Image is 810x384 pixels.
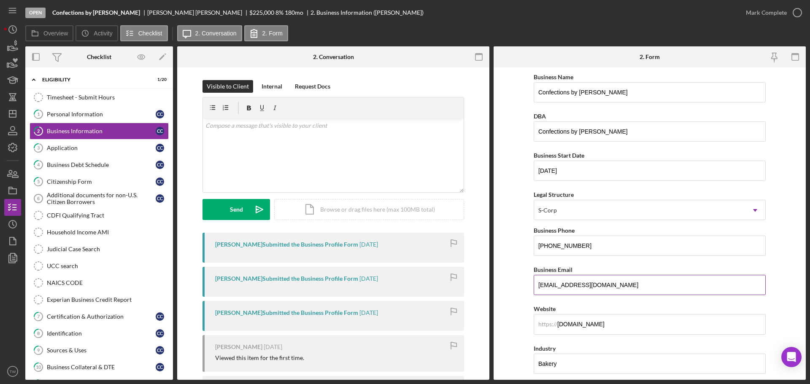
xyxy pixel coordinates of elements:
div: 2. Conversation [313,54,354,60]
tspan: 1 [37,111,40,117]
button: Checklist [120,25,168,41]
div: C C [156,194,164,203]
a: UCC search [30,258,169,274]
div: C C [156,363,164,371]
a: Household Income AMI [30,224,169,241]
div: CDFI Qualifying Tract [47,212,168,219]
time: 2025-06-25 12:58 [264,344,282,350]
tspan: 9 [37,347,40,353]
div: C C [156,127,164,135]
tspan: 5 [37,179,40,184]
div: NAICS CODE [47,279,168,286]
span: $225,000 [249,9,274,16]
div: Visible to Client [207,80,249,93]
a: Judicial Case Search [30,241,169,258]
div: Additional documents for non-U.S. Citizen Borrowers [47,192,156,205]
div: Send [230,199,243,220]
time: 2025-06-25 13:03 [359,309,378,316]
div: https:// [538,321,557,328]
div: Mark Complete [746,4,787,21]
a: 7Certification & AuthorizationCC [30,308,169,325]
a: 10Business Collateral & DTECC [30,359,169,376]
div: C C [156,177,164,186]
label: DBA [534,113,546,120]
time: 2025-07-21 18:40 [359,241,378,248]
label: 2. Conversation [195,30,237,37]
div: Sources & Uses [47,347,156,354]
label: Overview [43,30,68,37]
button: TW [4,363,21,380]
text: TW [10,369,16,374]
tspan: 7 [37,314,40,319]
tspan: 2 [37,128,40,134]
div: Checklist [87,54,111,60]
div: Business Debt Schedule [47,161,156,168]
div: 2. Form [640,54,660,60]
div: [PERSON_NAME] Submitted the Business Profile Form [215,309,358,316]
a: 6Additional documents for non-U.S. Citizen BorrowersCC [30,190,169,207]
label: Business Name [534,73,573,81]
b: Confections by [PERSON_NAME] [52,9,140,16]
div: Request Docs [295,80,330,93]
button: Visible to Client [202,80,253,93]
label: Business Phone [534,227,575,234]
div: Eligibility [42,77,146,82]
button: Internal [257,80,286,93]
div: Open Intercom Messenger [781,347,802,367]
div: C C [156,161,164,169]
a: 4Business Debt ScheduleCC [30,156,169,173]
div: [PERSON_NAME] [215,344,262,350]
div: C C [156,346,164,354]
a: NAICS CODE [30,274,169,291]
div: Business Information [47,128,156,134]
div: S-Corp [538,207,557,214]
button: Send [202,199,270,220]
div: Judicial Case Search [47,246,168,252]
div: Certification & Authorization [47,313,156,320]
div: C C [156,110,164,118]
button: 2. Form [244,25,288,41]
a: Timesheet - Submit Hours [30,89,169,106]
tspan: 6 [37,196,40,201]
a: 8IdentificationCC [30,325,169,342]
a: CDFI Qualifying Tract [30,207,169,224]
div: Application [47,145,156,151]
div: [PERSON_NAME] Submitted the Business Profile Form [215,275,358,282]
button: Activity [76,25,118,41]
div: [PERSON_NAME] [PERSON_NAME] [147,9,249,16]
tspan: 8 [37,330,40,336]
div: 8 % [275,9,283,16]
div: 1 / 20 [151,77,167,82]
label: Website [534,305,556,312]
div: 180 mo [285,9,303,16]
div: 2. Business Information ([PERSON_NAME]) [310,9,424,16]
label: Business Email [534,266,572,273]
label: 2. Form [262,30,283,37]
time: 2025-07-16 12:27 [359,275,378,282]
div: C C [156,329,164,338]
div: Business Collateral & DTE [47,364,156,371]
tspan: 10 [36,364,41,370]
label: Business Start Date [534,152,584,159]
a: 1Personal InformationCC [30,106,169,123]
div: Experian Business Credit Report [47,296,168,303]
div: Identification [47,330,156,337]
div: UCC search [47,263,168,269]
label: Activity [94,30,112,37]
a: 3ApplicationCC [30,140,169,156]
a: 5Citizenship FormCC [30,173,169,190]
a: 2Business InformationCC [30,123,169,140]
a: 9Sources & UsesCC [30,342,169,359]
div: Open [25,8,46,18]
button: Mark Complete [737,4,806,21]
div: Viewed this item for the first time. [215,354,304,361]
div: [PERSON_NAME] Submitted the Business Profile Form [215,241,358,248]
label: Checklist [138,30,162,37]
tspan: 3 [37,145,40,150]
a: Experian Business Credit Report [30,291,169,308]
button: 2. Conversation [177,25,242,41]
div: Personal Information [47,111,156,118]
div: Household Income AMI [47,229,168,236]
div: C C [156,312,164,321]
div: Internal [262,80,282,93]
